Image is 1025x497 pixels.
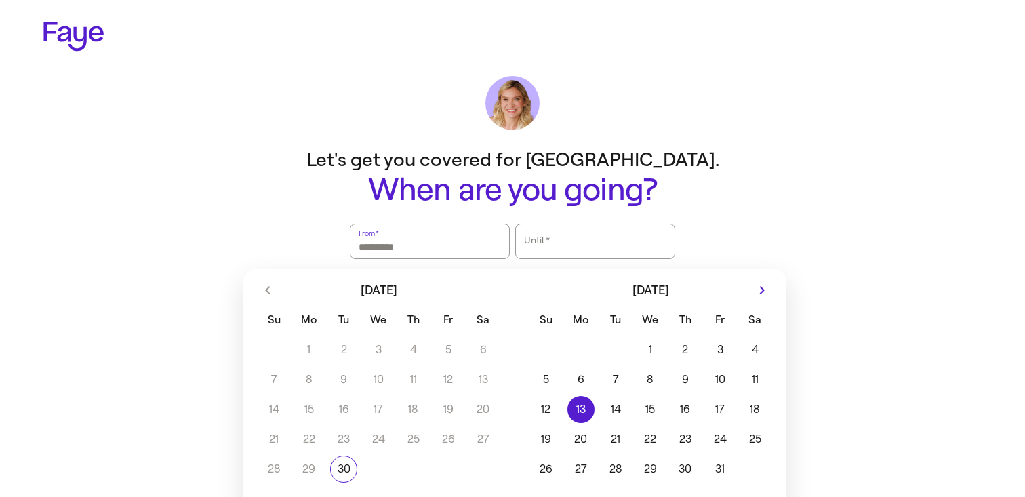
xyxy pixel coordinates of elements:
button: 27 [563,456,598,483]
button: 2 [668,336,702,363]
button: 8 [633,366,668,393]
button: 4 [738,336,772,363]
button: 6 [563,366,598,393]
span: Sunday [258,306,290,334]
button: 17 [703,396,738,423]
button: 28 [598,456,632,483]
span: Thursday [397,306,429,334]
span: [DATE] [632,284,669,296]
span: Friday [433,306,464,334]
button: 19 [529,426,563,453]
button: 5 [529,366,563,393]
span: Tuesday [327,306,359,334]
span: Wednesday [363,306,395,334]
button: 30 [326,456,361,483]
h1: When are you going? [241,173,784,207]
span: Monday [565,306,597,334]
button: 31 [703,456,738,483]
button: 13 [563,396,598,423]
button: 3 [703,336,738,363]
span: Wednesday [635,306,666,334]
label: From [357,226,380,240]
button: Next month [751,279,773,301]
span: [DATE] [361,284,397,296]
button: 25 [738,426,772,453]
button: 9 [668,366,702,393]
button: 14 [598,396,632,423]
button: 18 [738,396,772,423]
button: 23 [668,426,702,453]
button: 11 [738,366,772,393]
button: 15 [633,396,668,423]
button: 26 [529,456,563,483]
button: 22 [633,426,668,453]
button: 16 [668,396,702,423]
span: Sunday [530,306,562,334]
button: 21 [598,426,632,453]
button: 29 [633,456,668,483]
p: Let's get you covered for [GEOGRAPHIC_DATA]. [241,146,784,173]
button: 1 [633,336,668,363]
span: Tuesday [599,306,631,334]
button: 12 [529,396,563,423]
span: Friday [704,306,736,334]
button: 20 [563,426,598,453]
button: 30 [668,456,702,483]
span: Thursday [669,306,701,334]
span: Saturday [739,306,771,334]
button: 10 [703,366,738,393]
span: Saturday [467,306,499,334]
button: 7 [598,366,632,393]
button: 24 [703,426,738,453]
span: Monday [293,306,325,334]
